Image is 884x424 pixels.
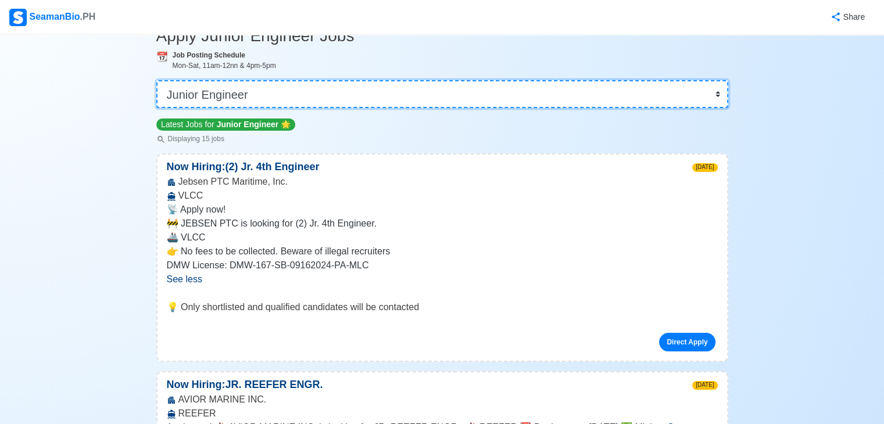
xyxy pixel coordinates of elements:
p: Now Hiring: JR. REEFER ENGR. [158,377,332,393]
p: 👉 No fees to be collected. Beware of illegal recruiters [167,245,718,258]
h3: Apply Junior Engineer Jobs [156,26,728,46]
span: [DATE] [692,381,717,390]
p: 🚢 VLCC [167,231,718,245]
div: Mon-Sat, 11am-12nn & 4pm-5pm [173,60,728,71]
p: Displaying 15 jobs [156,134,296,144]
p: 💡 Only shortlisted and qualified candidates will be contacted [167,300,718,314]
p: 📡 Apply now! [167,203,718,217]
span: [DATE] [692,163,717,172]
span: calendar [156,52,168,62]
p: Latest Jobs for [156,118,296,131]
a: Direct Apply [659,333,715,351]
div: AVIOR MARINE INC. REEFER [158,393,727,421]
button: Share [819,6,875,28]
span: See less [167,274,202,284]
p: 🚧 JEBSEN PTC is looking for (2) Jr. 4th Engineer. [167,217,718,231]
span: .PH [80,12,96,21]
div: Jebsen PTC Maritime, Inc. VLCC [158,175,727,203]
span: Junior Engineer [217,120,279,129]
img: Logo [9,9,27,26]
b: Job Posting Schedule [173,51,245,59]
span: star [281,120,291,129]
div: SeamanBio [9,9,95,26]
p: DMW License: DMW-167-SB-09162024-PA-MLC [167,258,718,272]
p: Now Hiring: (2) Jr. 4th Engineer [158,159,329,175]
